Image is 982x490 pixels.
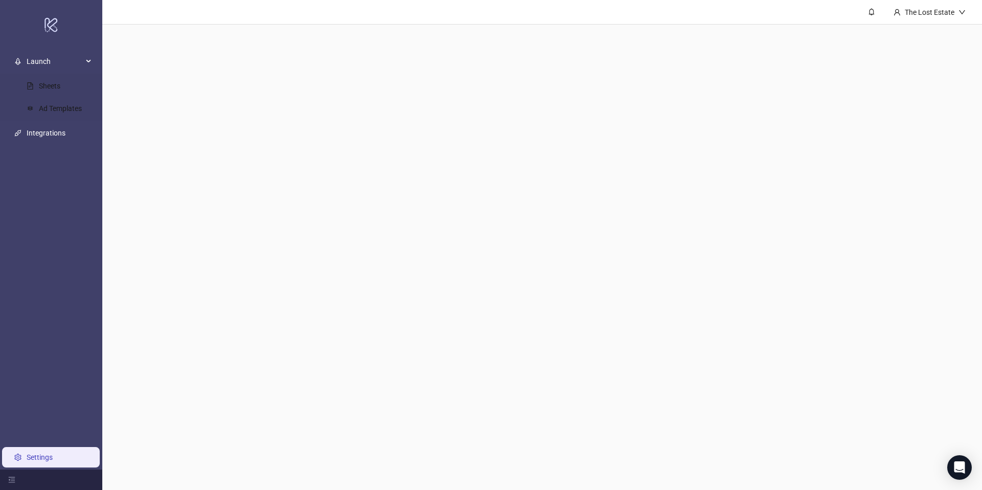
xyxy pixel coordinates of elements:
span: Launch [27,51,83,72]
span: bell [868,8,875,15]
a: Sheets [39,82,60,90]
a: Integrations [27,129,65,137]
span: menu-fold [8,476,15,483]
span: rocket [14,58,21,65]
div: The Lost Estate [901,7,958,18]
div: Open Intercom Messenger [947,455,972,480]
a: Ad Templates [39,104,82,113]
span: user [894,9,901,16]
a: Settings [27,453,53,461]
span: down [958,9,966,16]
